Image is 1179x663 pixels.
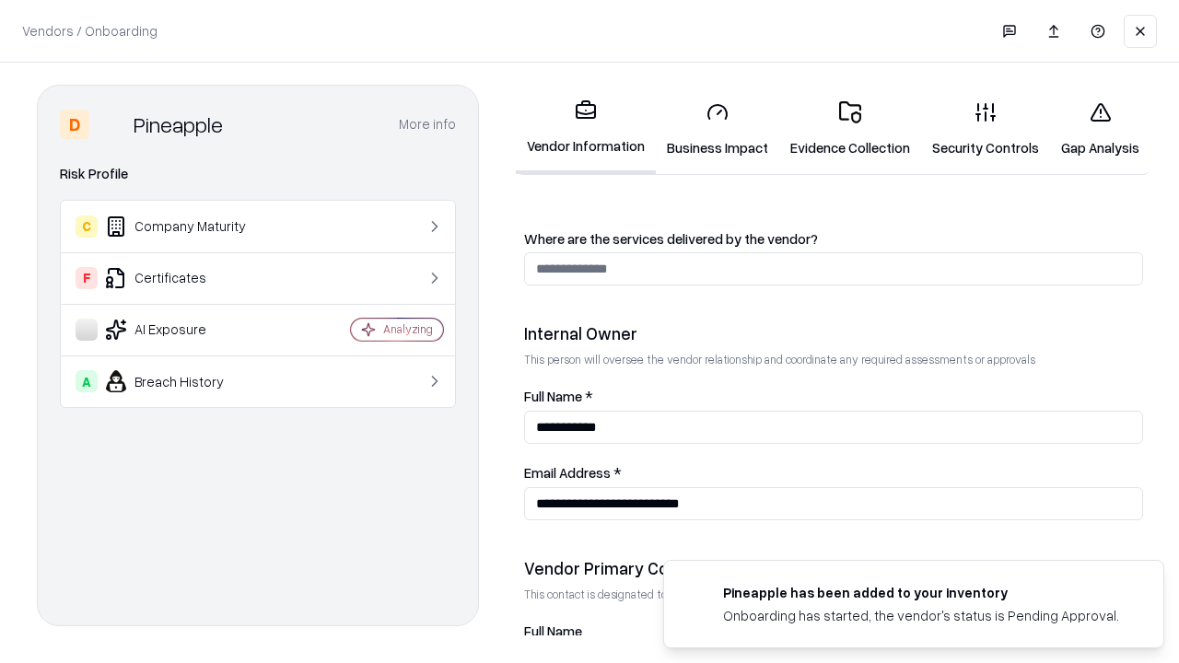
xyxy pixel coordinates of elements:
[399,108,456,141] button: More info
[76,319,296,341] div: AI Exposure
[524,232,1143,246] label: Where are the services delivered by the vendor?
[76,267,296,289] div: Certificates
[76,215,296,238] div: Company Maturity
[76,215,98,238] div: C
[76,267,98,289] div: F
[524,352,1143,367] p: This person will oversee the vendor relationship and coordinate any required assessments or appro...
[779,87,921,172] a: Evidence Collection
[76,370,296,392] div: Breach History
[686,583,708,605] img: pineappleenergy.com
[656,87,779,172] a: Business Impact
[134,110,223,139] div: Pineapple
[723,583,1119,602] div: Pineapple has been added to your inventory
[524,466,1143,480] label: Email Address *
[723,606,1119,625] div: Onboarding has started, the vendor's status is Pending Approval.
[524,587,1143,602] p: This contact is designated to receive the assessment request from Shift
[516,85,656,174] a: Vendor Information
[22,21,158,41] p: Vendors / Onboarding
[524,390,1143,403] label: Full Name *
[76,370,98,392] div: A
[97,110,126,139] img: Pineapple
[1050,87,1150,172] a: Gap Analysis
[60,163,456,185] div: Risk Profile
[383,321,433,337] div: Analyzing
[524,624,1143,638] label: Full Name
[921,87,1050,172] a: Security Controls
[524,322,1143,344] div: Internal Owner
[524,557,1143,579] div: Vendor Primary Contact
[60,110,89,139] div: D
